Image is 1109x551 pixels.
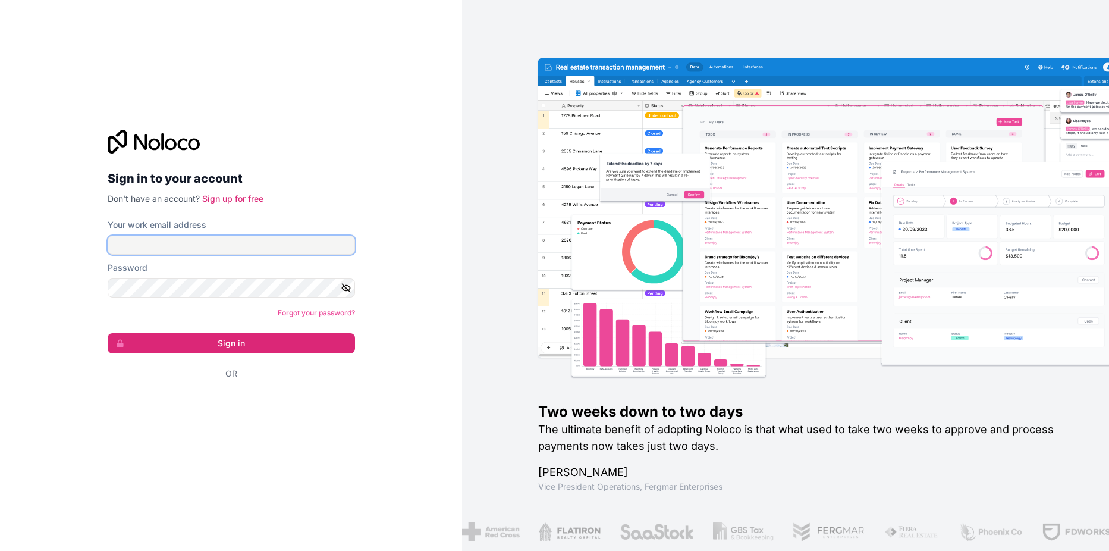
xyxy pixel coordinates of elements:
[538,464,1071,481] h1: [PERSON_NAME]
[683,522,744,541] img: /assets/gbstax-C-GtDUiK.png
[225,368,237,380] span: Or
[509,522,571,541] img: /assets/flatiron-C8eUkumj.png
[538,421,1071,455] h2: The ultimate benefit of adopting Noloco is that what used to take two weeks to approve and proces...
[108,193,200,204] span: Don't have an account?
[108,262,147,274] label: Password
[278,308,355,317] a: Forgot your password?
[590,522,665,541] img: /assets/saastock-C6Zbiodz.png
[108,219,206,231] label: Your work email address
[432,522,490,541] img: /assets/american-red-cross-BAupjrZR.png
[854,522,910,541] img: /assets/fiera-fwj2N5v4.png
[108,168,355,189] h2: Sign in to your account
[108,333,355,353] button: Sign in
[538,481,1071,493] h1: Vice President Operations , Fergmar Enterprises
[108,278,355,298] input: Password
[763,522,835,541] img: /assets/fergmar-CudnrXN5.png
[108,236,355,255] input: Email address
[929,522,993,541] img: /assets/phoenix-BREaitsQ.png
[202,193,263,204] a: Sign up for free
[102,393,351,419] iframe: Bouton "Se connecter avec Google"
[538,402,1071,421] h1: Two weeks down to two days
[1012,522,1082,541] img: /assets/fdworks-Bi04fVtw.png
